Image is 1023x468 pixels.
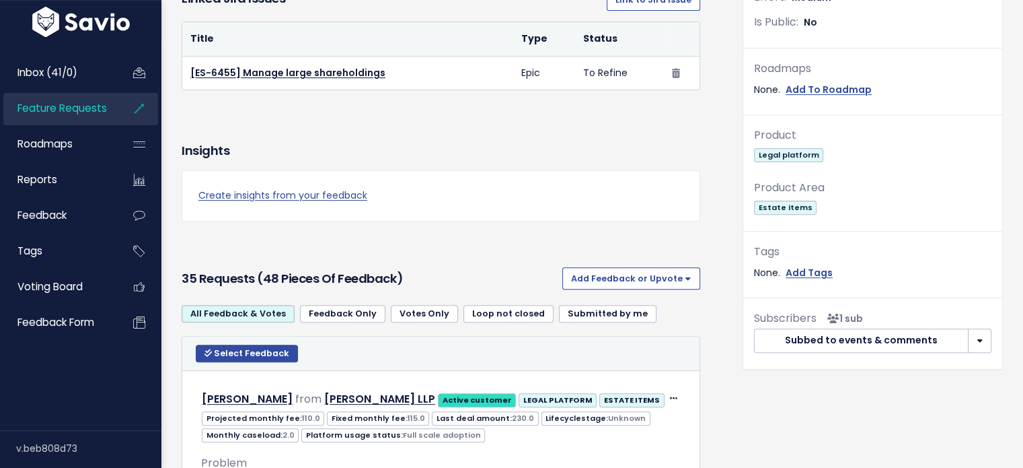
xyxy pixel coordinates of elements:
a: Feature Requests [3,93,112,124]
a: Submitted by me [559,305,656,323]
span: Estate items [754,201,817,215]
a: Add Tags [786,265,833,281]
strong: ESTATE ITEMS [604,395,660,405]
a: [PERSON_NAME] LLP [324,391,435,407]
span: from [295,391,321,407]
span: Select Feedback [214,347,289,359]
a: Roadmaps [3,129,112,160]
span: No [804,15,817,29]
span: Full scale adoption [403,430,481,440]
a: Add To Roadmap [786,81,872,98]
a: Feedback Only [300,305,385,323]
span: Feedback [17,208,67,222]
strong: Active customer [443,395,512,405]
span: Inbox (41/0) [17,65,77,79]
td: To Refine [575,56,664,90]
a: Reports [3,164,112,195]
span: 110.0 [302,413,320,424]
div: Product [754,126,991,145]
div: None. [754,265,991,281]
div: Roadmaps [754,59,991,79]
a: Votes Only [391,305,458,323]
button: Select Feedback [196,345,298,362]
span: Voting Board [17,279,83,294]
a: Loop not closed [463,305,554,323]
span: Projected monthly fee: [202,411,324,426]
h3: Insights [182,141,229,160]
div: Product Area [754,178,991,198]
h3: 35 Requests (48 pieces of Feedback) [182,269,557,288]
td: Epic [513,56,575,90]
span: Reports [17,172,57,187]
span: Legal platform [754,148,823,162]
span: Feedback form [17,315,94,329]
span: 115.0 [408,413,425,424]
span: Tags [17,244,42,258]
span: Is Public: [754,14,798,30]
a: Feedback [3,200,112,231]
button: Add Feedback or Upvote [562,267,700,289]
a: Voting Board [3,271,112,302]
button: Subbed to events & comments [754,329,969,353]
a: Tags [3,236,112,267]
a: Create insights from your feedback [198,187,683,204]
span: 230.0 [512,413,534,424]
a: All Feedback & Votes [182,305,295,323]
div: Tags [754,242,991,262]
a: Inbox (41/0) [3,57,112,88]
a: [PERSON_NAME] [202,391,293,407]
span: Lifecyclestage: [541,411,650,426]
th: Type [513,22,575,56]
div: None. [754,81,991,98]
strong: LEGAL PLATFORM [523,395,593,405]
a: [ES-6455] Manage large shareholdings [190,66,385,79]
span: Subscribers [754,310,817,326]
th: Title [182,22,513,56]
span: Monthly caseload: [202,428,299,442]
div: v.beb808d73 [16,431,161,466]
span: Fixed monthly fee: [327,411,429,426]
img: logo-white.9d6f32f41409.svg [29,7,133,37]
span: Last deal amount: [432,411,538,426]
span: Unknown [608,413,646,424]
span: Platform usage status: [301,428,485,442]
span: <p><strong>Subscribers</strong><br><br> - Jake Warriner<br> </p> [822,312,863,325]
span: Feature Requests [17,101,107,115]
span: Roadmaps [17,137,73,151]
a: Feedback form [3,307,112,338]
span: 2.0 [282,430,295,440]
th: Status [575,22,664,56]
